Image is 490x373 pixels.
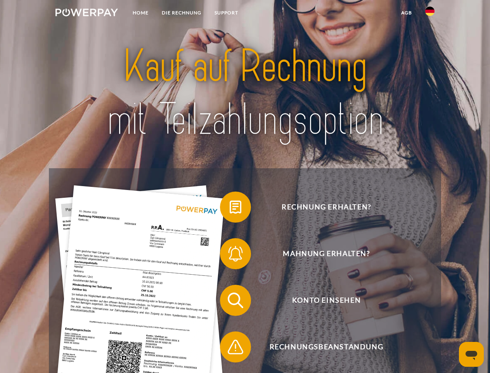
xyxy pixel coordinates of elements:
button: Rechnungsbeanstandung [220,331,422,363]
a: DIE RECHNUNG [155,6,208,20]
span: Mahnung erhalten? [231,238,421,269]
iframe: Schaltfläche zum Öffnen des Messaging-Fensters [459,342,484,367]
img: qb_warning.svg [226,337,245,357]
a: SUPPORT [208,6,245,20]
span: Rechnung erhalten? [231,192,421,223]
a: agb [395,6,419,20]
img: logo-powerpay-white.svg [55,9,118,16]
button: Konto einsehen [220,285,422,316]
img: title-powerpay_de.svg [74,37,416,149]
img: qb_search.svg [226,291,245,310]
button: Rechnung erhalten? [220,192,422,223]
img: qb_bill.svg [226,197,245,217]
a: Home [126,6,155,20]
span: Rechnungsbeanstandung [231,331,421,363]
img: qb_bell.svg [226,244,245,263]
button: Mahnung erhalten? [220,238,422,269]
img: de [425,7,435,16]
span: Konto einsehen [231,285,421,316]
